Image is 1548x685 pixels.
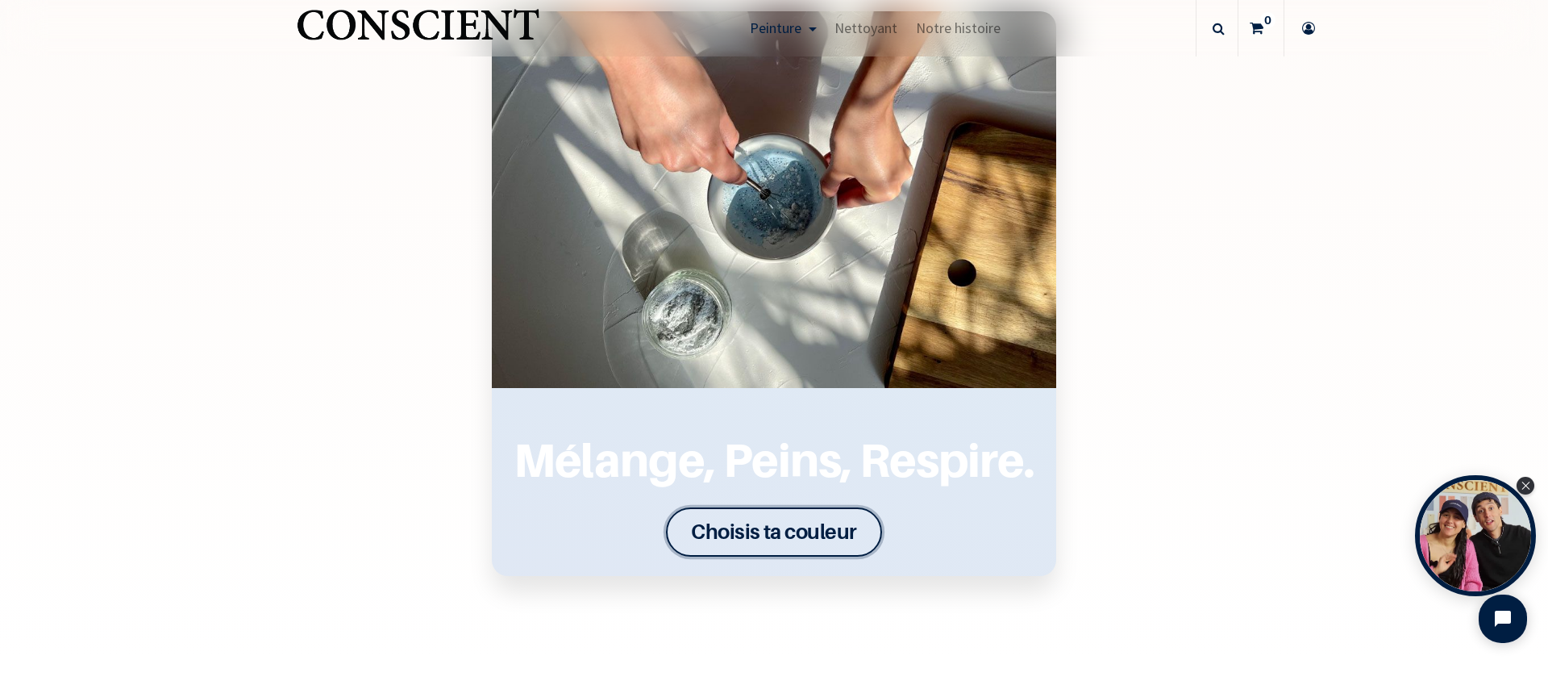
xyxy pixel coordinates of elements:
sup: 0 [1260,12,1275,28]
iframe: Tidio Chat [1465,581,1541,657]
div: Open Tolstoy [1415,475,1536,596]
span: Nettoyant [834,19,897,37]
font: Choisis ta couleur [691,519,857,544]
a: Mélange, Peins, Respire. [511,425,1037,495]
div: Close Tolstoy widget [1517,477,1534,495]
span: Notre histoire [916,19,1001,37]
div: 2 / 8 [492,11,1056,576]
div: Tolstoy bubble widget [1415,475,1536,596]
a: Choisis ta couleur [666,507,882,557]
span: Peinture [750,19,801,37]
div: Open Tolstoy widget [1415,475,1536,596]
